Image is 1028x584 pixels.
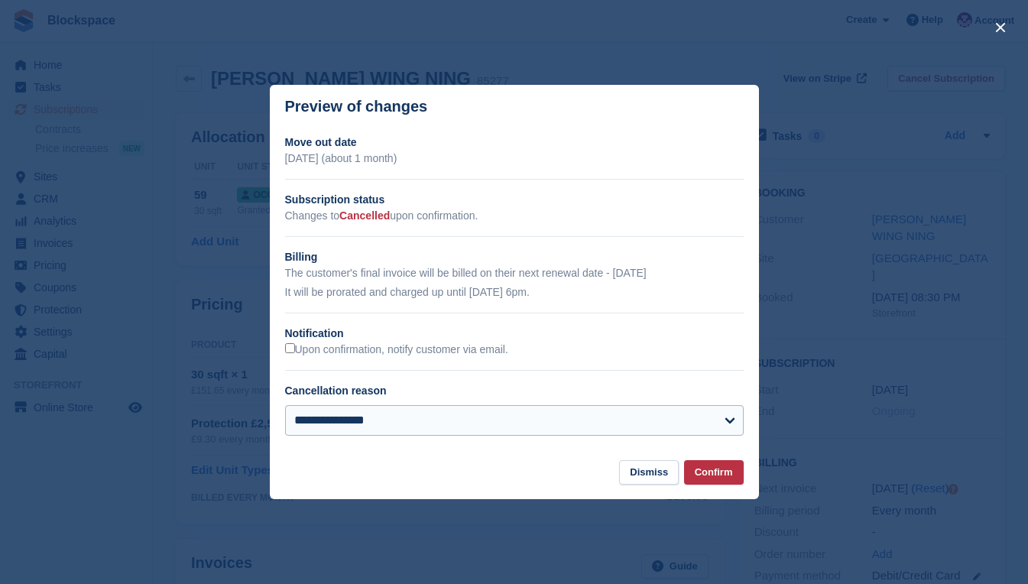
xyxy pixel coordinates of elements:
h2: Notification [285,326,744,342]
p: [DATE] (about 1 month) [285,151,744,167]
label: Upon confirmation, notify customer via email. [285,343,508,357]
button: close [988,15,1013,40]
button: Confirm [684,460,744,485]
p: The customer's final invoice will be billed on their next renewal date - [DATE] [285,265,744,281]
h2: Subscription status [285,192,744,208]
span: Cancelled [339,209,390,222]
h2: Move out date [285,135,744,151]
p: Changes to upon confirmation. [285,208,744,224]
h2: Billing [285,249,744,265]
input: Upon confirmation, notify customer via email. [285,343,295,353]
label: Cancellation reason [285,384,387,397]
button: Dismiss [619,460,679,485]
p: Preview of changes [285,98,428,115]
p: It will be prorated and charged up until [DATE] 6pm. [285,284,744,300]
